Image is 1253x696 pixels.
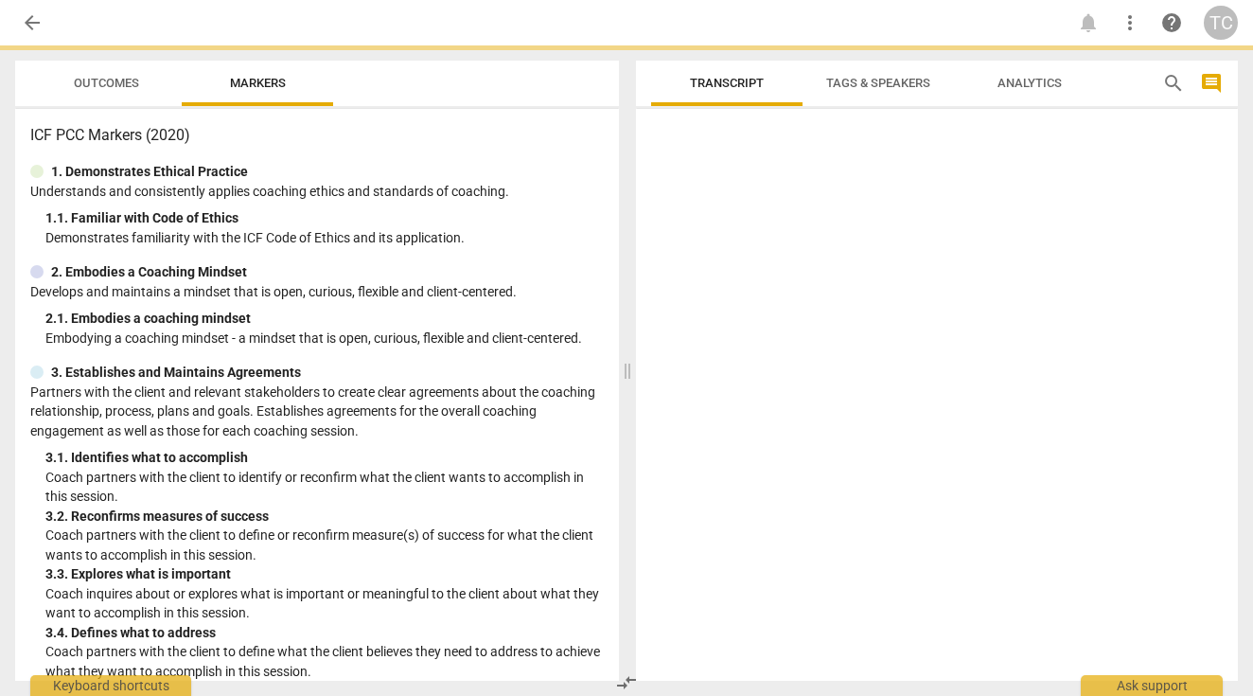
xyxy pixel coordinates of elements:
div: 3. 4. Defines what to address [45,623,604,643]
p: Partners with the client and relevant stakeholders to create clear agreements about the coaching ... [30,383,604,441]
button: TC [1204,6,1238,40]
p: Coach partners with the client to define what the client believes they need to address to achieve... [45,642,604,681]
p: Coach partners with the client to define or reconfirm measure(s) of success for what the client w... [45,526,604,564]
p: 2. Embodies a Coaching Mindset [51,262,247,282]
div: Keyboard shortcuts [30,675,191,696]
span: arrow_back [21,11,44,34]
span: more_vert [1119,11,1141,34]
span: Outcomes [74,76,139,90]
p: 1. Demonstrates Ethical Practice [51,162,248,182]
p: Develops and maintains a mindset that is open, curious, flexible and client-centered. [30,282,604,302]
span: Tags & Speakers [826,76,930,90]
span: compare_arrows [615,671,638,694]
div: Ask support [1081,675,1223,696]
span: search [1162,72,1185,95]
span: Analytics [997,76,1062,90]
span: Markers [230,76,286,90]
div: 3. 1. Identifies what to accomplish [45,448,604,468]
div: 2. 1. Embodies a coaching mindset [45,309,604,329]
p: Coach partners with the client to identify or reconfirm what the client wants to accomplish in th... [45,468,604,507]
button: Show/Hide comments [1196,68,1227,98]
span: comment [1200,72,1223,95]
div: 1. 1. Familiar with Code of Ethics [45,208,604,228]
p: Demonstrates familiarity with the ICF Code of Ethics and its application. [45,228,604,248]
p: Understands and consistently applies coaching ethics and standards of coaching. [30,182,604,202]
div: 3. 2. Reconfirms measures of success [45,507,604,526]
h3: ICF PCC Markers (2020) [30,124,604,147]
a: Help [1155,6,1189,40]
div: 3. 3. Explores what is important [45,564,604,584]
button: Search [1158,68,1189,98]
p: Coach inquires about or explores what is important or meaningful to the client about what they wa... [45,584,604,623]
p: Embodying a coaching mindset - a mindset that is open, curious, flexible and client-centered. [45,329,604,348]
span: Transcript [690,76,764,90]
span: help [1160,11,1183,34]
p: 3. Establishes and Maintains Agreements [51,363,301,383]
